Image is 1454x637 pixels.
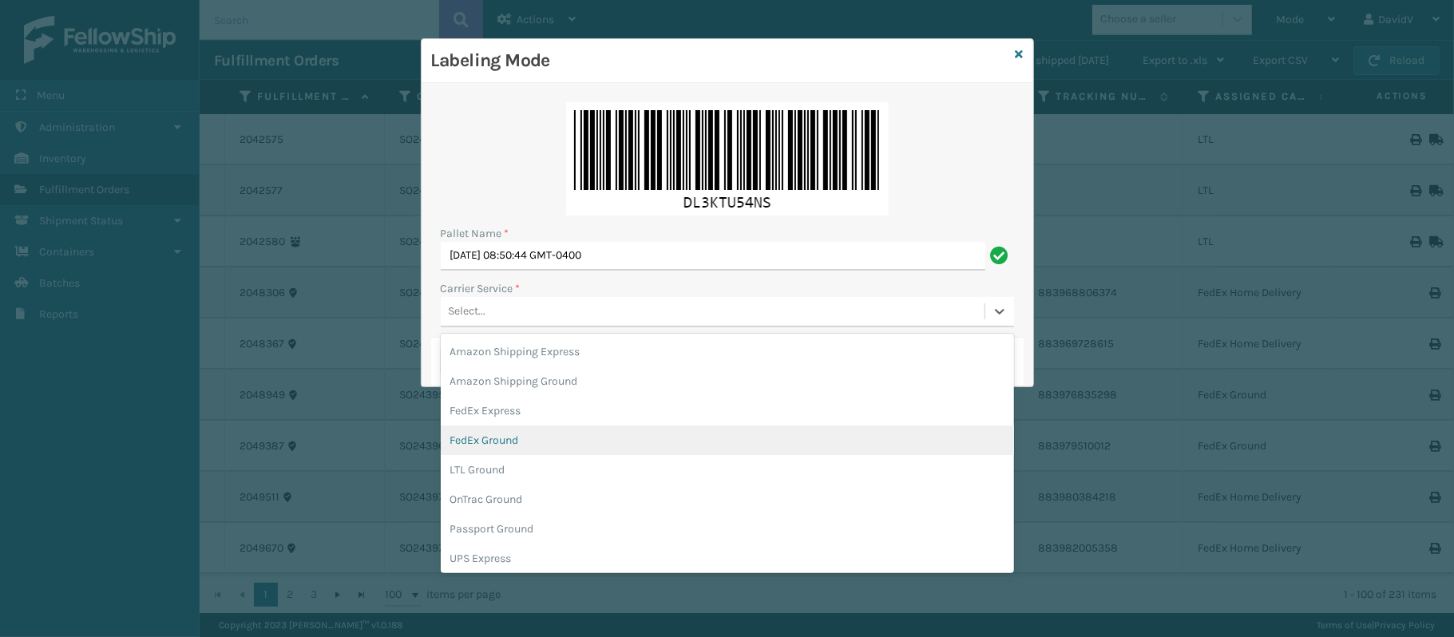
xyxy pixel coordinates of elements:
img: fReg2orgUkgAAAAASUVORK5CYII= [566,102,889,216]
div: Passport Ground [441,514,1014,544]
div: FedEx Ground [441,425,1014,455]
div: Select... [449,303,486,320]
div: UPS Express [441,544,1014,573]
h3: Labeling Mode [431,49,1009,73]
div: Amazon Shipping Express [441,337,1014,366]
div: Amazon Shipping Ground [441,366,1014,396]
div: FedEx Express [441,396,1014,425]
label: Pallet Name [441,225,509,242]
div: OnTrac Ground [441,485,1014,514]
div: LTL Ground [441,455,1014,485]
label: Carrier Service [441,280,521,297]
